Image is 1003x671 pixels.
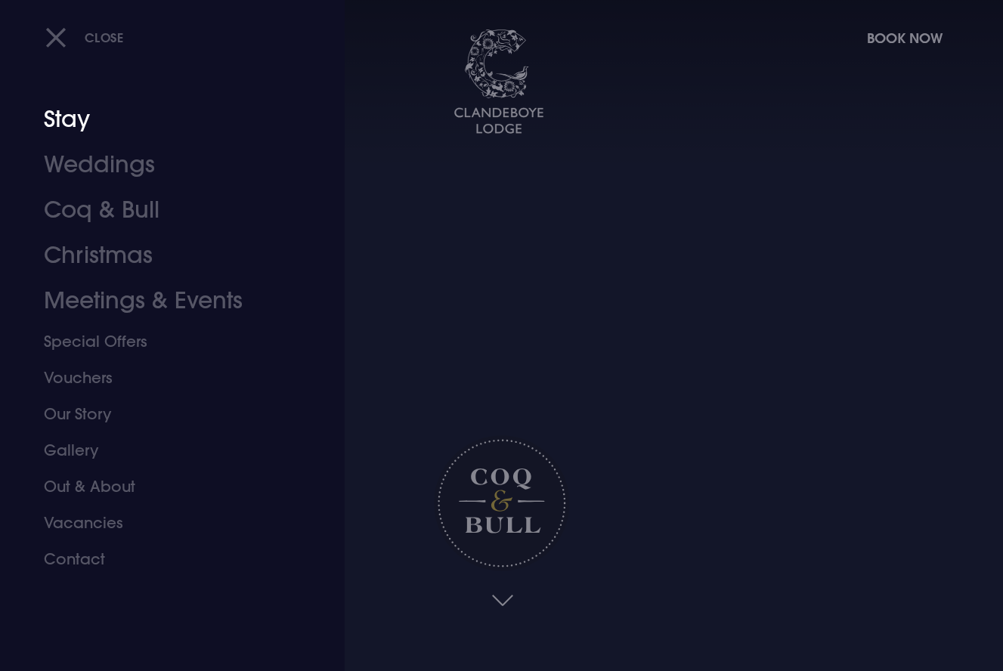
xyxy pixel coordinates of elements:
[44,233,280,278] a: Christmas
[44,142,280,187] a: Weddings
[44,505,280,541] a: Vacancies
[44,187,280,233] a: Coq & Bull
[44,432,280,468] a: Gallery
[44,541,280,577] a: Contact
[44,468,280,505] a: Out & About
[45,22,124,53] button: Close
[44,97,280,142] a: Stay
[44,323,280,360] a: Special Offers
[44,396,280,432] a: Our Story
[44,360,280,396] a: Vouchers
[44,278,280,323] a: Meetings & Events
[85,29,124,45] span: Close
